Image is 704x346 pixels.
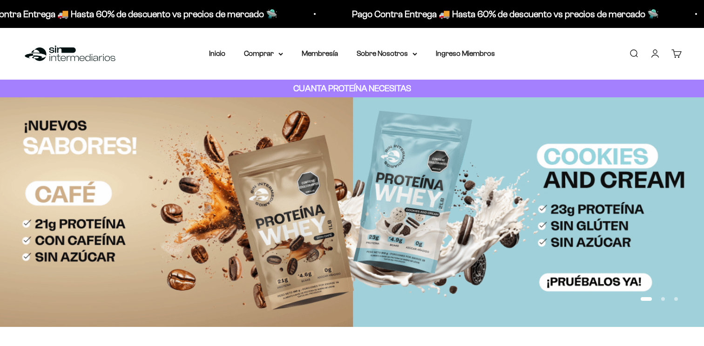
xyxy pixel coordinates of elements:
a: Inicio [209,49,225,57]
a: Membresía [302,49,338,57]
strong: CUANTA PROTEÍNA NECESITAS [293,83,411,93]
p: Pago Contra Entrega 🚚 Hasta 60% de descuento vs precios de mercado 🛸 [352,7,658,21]
summary: Comprar [244,47,283,60]
a: Ingreso Miembros [436,49,495,57]
summary: Sobre Nosotros [357,47,417,60]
